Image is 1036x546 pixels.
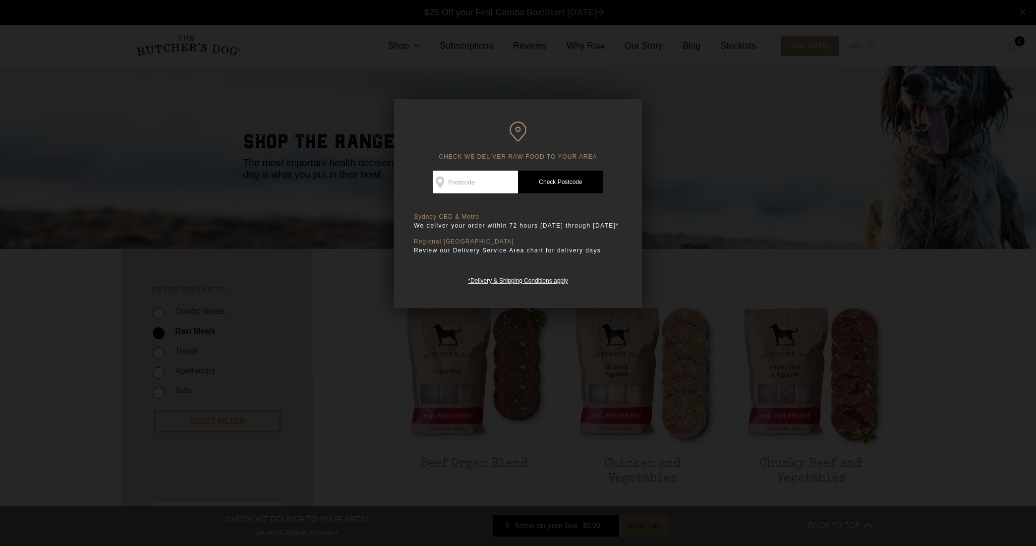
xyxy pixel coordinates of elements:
[414,238,622,245] p: Regional [GEOGRAPHIC_DATA]
[468,275,568,284] a: *Delivery & Shipping Conditions apply
[414,245,622,255] p: Review our Delivery Service Area chart for delivery days
[414,121,622,161] h6: CHECK WE DELIVER RAW FOOD TO YOUR AREA
[433,171,518,193] input: Postcode
[518,171,603,193] a: Check Postcode
[414,213,622,221] p: Sydney CBD & Metro
[414,221,622,231] p: We deliver your order within 72 hours [DATE] through [DATE]*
